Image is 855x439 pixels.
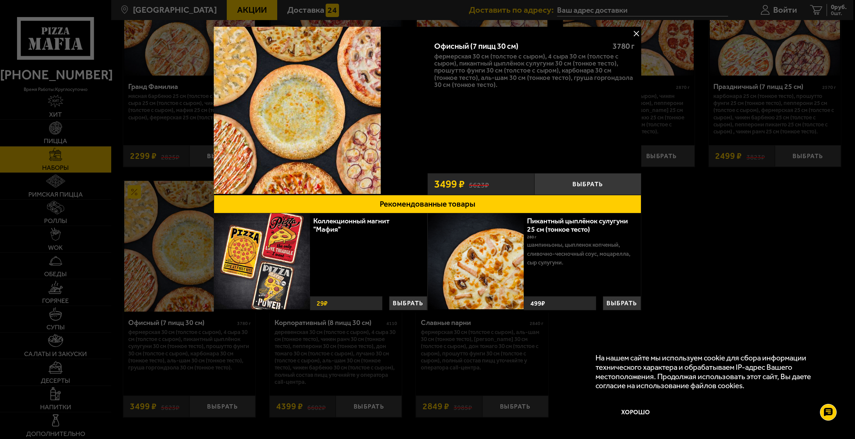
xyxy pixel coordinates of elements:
[214,27,381,194] img: Офисный (7 пицц 30 см)
[315,297,329,310] strong: 29 ₽
[527,217,628,234] a: Пикантный цыплёнок сулугуни 25 см (тонкое тесто)
[603,296,641,310] button: Выбрать
[434,53,635,89] p: Фермерская 30 см (толстое с сыром), 4 сыра 30 см (толстое с сыром), Пикантный цыплёнок сулугуни 3...
[534,173,641,195] button: Выбрать
[214,195,641,213] button: Рекомендованные товары
[469,179,489,189] s: 5623 ₽
[529,297,547,310] strong: 499 ₽
[313,217,389,234] a: Коллекционный магнит "Мафия"
[434,179,465,189] span: 3499 ₽
[595,399,676,426] button: Хорошо
[214,27,427,195] a: Офисный (7 пицц 30 см)
[527,240,636,267] p: шампиньоны, цыпленок копченый, сливочно-чесночный соус, моцарелла, сыр сулугуни.
[389,296,427,310] button: Выбрать
[595,353,830,391] p: На нашем сайте мы используем cookie для сбора информации технического характера и обрабатываем IP...
[434,41,606,51] div: Офисный (7 пицц 30 см)
[613,41,635,51] span: 3780 г
[527,235,536,239] span: 280 г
